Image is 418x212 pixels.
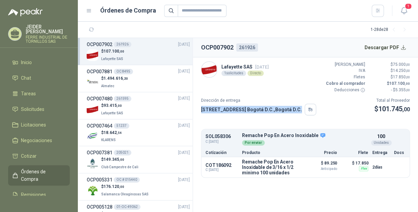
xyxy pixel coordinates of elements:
[8,72,70,84] a: Chat
[87,41,190,62] a: OCP007902261926[DATE] Company Logo$107.100,00Lafayette SAS
[8,8,43,16] img: Logo peakr
[242,140,265,146] div: Por enviar
[114,150,131,155] div: 205021
[255,64,269,70] span: [DATE]
[101,102,125,109] p: $
[371,140,392,146] div: Unidades
[123,77,128,80] span: ,20
[87,95,190,116] a: OCP007480261595[DATE] Company Logo$93.415,00Lafayette SAS
[372,163,390,171] p: 2 días
[325,61,365,68] p: [PERSON_NAME]
[359,166,368,171] div: Flex
[117,104,122,108] span: ,00
[394,151,405,155] p: Docs
[369,87,410,93] p: - $
[205,139,238,144] span: C: [DATE]
[178,68,190,75] span: [DATE]
[21,191,46,198] span: Remisiones
[303,151,337,155] p: Precio
[101,130,122,136] p: $
[87,149,190,170] a: OCP007381205021[DATE] Company Logo$149.345,00Club Campestre de Cali
[405,82,410,85] span: ,00
[104,76,128,81] span: 1.494.616
[114,204,140,210] div: 01-OC-49062
[205,168,238,172] span: C: [DATE]
[369,61,410,68] p: $
[8,134,70,147] a: Negociaciones
[361,41,410,54] button: Descargar PDF
[104,103,122,108] span: 93.415
[404,3,412,9] span: 1
[87,95,112,102] h3: OCP007480
[101,57,123,61] span: Lafayette SAS
[119,185,124,189] span: ,00
[8,165,70,186] a: Órdenes de Compra
[201,106,302,113] p: [STREET_ADDRESS] Bogotá D.C. , Bogotá D.C.
[325,68,365,74] p: IVA
[119,50,124,53] span: ,00
[8,188,70,201] a: Remisiones
[119,158,124,161] span: ,00
[87,176,190,197] a: OCP005331OC # 015440[DATE] Company Logo$176.120,00Salamanca Oleaginosas SAS
[393,75,410,79] span: 17.850
[21,152,37,160] span: Cotizar
[178,204,190,210] span: [DATE]
[104,157,124,162] span: 149.345
[114,177,140,182] div: OC # 015440
[100,6,156,15] h1: Órdenes de Compra
[395,88,410,92] span: 5.355
[242,151,299,155] p: Producto
[101,192,149,196] span: Salamanca Oleaginosas SAS
[104,184,124,189] span: 176.120
[114,69,133,74] div: OC 8495
[87,68,112,75] h3: OCP007881
[101,156,140,163] p: $
[87,68,190,89] a: OCP007881OC 8495[DATE] Company Logo$1.494.616,20Almatec
[325,74,365,80] p: Fletes
[242,159,299,175] p: Remache Pop En Acero Inoxidable de 3/16 x 1/2 minimo 100 unidades
[402,106,410,113] span: ,00
[87,122,112,130] h3: OCP007464
[87,103,98,115] img: Company Logo
[87,49,98,61] img: Company Logo
[87,76,98,88] img: Company Logo
[389,81,410,86] span: 107.100
[101,84,114,88] span: Almatec
[371,24,410,35] div: 1 - 28 de 28
[201,62,217,77] img: Company Logo
[247,71,264,76] div: Directo
[87,176,112,184] h3: OCP005331
[8,150,70,162] a: Cotizar
[117,131,122,135] span: ,54
[178,150,190,156] span: [DATE]
[8,103,70,116] a: Solicitudes
[21,137,52,144] span: Negociaciones
[369,80,410,87] p: $
[406,69,410,73] span: ,00
[21,121,46,129] span: Licitaciones
[87,157,98,169] img: Company Logo
[303,159,337,171] p: $ 89.250
[178,122,190,129] span: [DATE]
[378,105,410,113] span: 101.745
[101,138,116,142] span: KLARENS
[114,42,131,47] div: 261926
[236,43,258,52] div: 261926
[242,133,368,139] p: Remache Pop En Acero Inoxidable
[393,68,410,73] span: 14.250
[325,87,365,93] p: Deducciones
[393,62,410,67] span: 75.000
[8,56,70,69] a: Inicio
[178,177,190,183] span: [DATE]
[201,43,234,52] h2: OCP007902
[87,149,112,156] h3: OCP007381
[21,59,32,66] span: Inicio
[205,162,238,168] p: COT186092
[21,74,31,82] span: Chat
[26,24,70,34] p: JEIDER [PERSON_NAME]
[114,96,131,101] div: 261595
[369,74,410,80] p: $
[374,97,410,104] p: Total al Proveedor
[406,75,410,79] span: ,00
[87,41,112,48] h3: OCP007902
